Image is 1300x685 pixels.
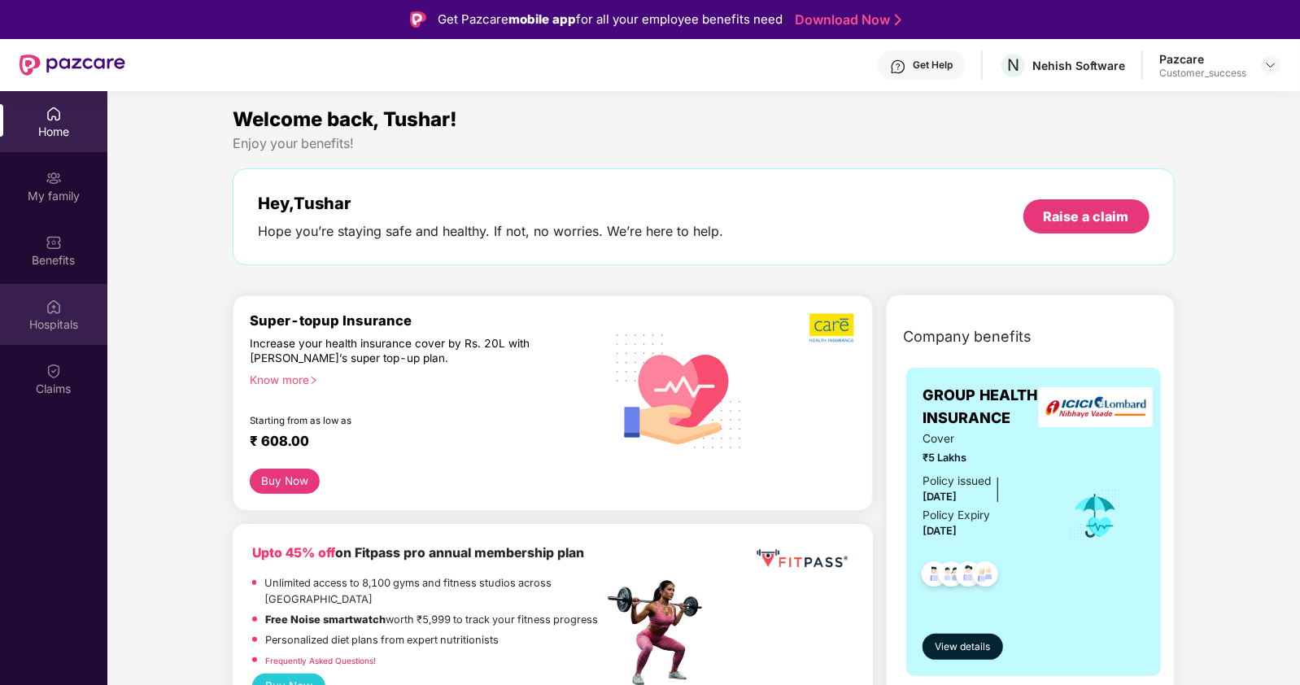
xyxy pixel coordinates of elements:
span: Cover [923,430,1047,448]
img: svg+xml;base64,PHN2ZyBpZD0iQ2xhaW0iIHhtbG5zPSJodHRwOi8vd3d3LnczLm9yZy8yMDAwL3N2ZyIgd2lkdGg9IjIwIi... [46,363,62,379]
div: Hey, Tushar [258,194,723,213]
img: svg+xml;base64,PHN2ZyBpZD0iQmVuZWZpdHMiIHhtbG5zPSJodHRwOi8vd3d3LnczLm9yZy8yMDAwL3N2ZyIgd2lkdGg9Ij... [46,234,62,251]
img: Stroke [895,11,901,28]
div: Get Pazcare for all your employee benefits need [438,10,783,29]
p: Personalized diet plans from expert nutritionists [265,632,499,648]
img: svg+xml;base64,PHN2ZyB4bWxucz0iaHR0cDovL3d3dy53My5vcmcvMjAwMC9zdmciIHdpZHRoPSI0OC45NDMiIGhlaWdodD... [914,556,954,596]
p: Unlimited access to 8,100 gyms and fitness studios across [GEOGRAPHIC_DATA] [264,575,603,608]
span: ₹5 Lakhs [923,450,1047,466]
img: New Pazcare Logo [20,55,125,76]
span: View details [936,639,991,655]
span: GROUP HEALTH INSURANCE [923,384,1047,430]
span: right [309,376,318,385]
img: icon [1069,489,1122,543]
span: [DATE] [923,525,957,537]
img: svg+xml;base64,PHN2ZyB4bWxucz0iaHR0cDovL3d3dy53My5vcmcvMjAwMC9zdmciIHdpZHRoPSI0OC45MTUiIGhlaWdodD... [931,556,971,596]
div: Starting from as low as [250,415,534,426]
img: svg+xml;base64,PHN2ZyBpZD0iRHJvcGRvd24tMzJ4MzIiIHhtbG5zPSJodHRwOi8vd3d3LnczLm9yZy8yMDAwL3N2ZyIgd2... [1264,59,1277,72]
img: svg+xml;base64,PHN2ZyBpZD0iSG9tZSIgeG1sbnM9Imh0dHA6Ly93d3cudzMub3JnLzIwMDAvc3ZnIiB3aWR0aD0iMjAiIG... [46,106,62,122]
div: Raise a claim [1044,207,1129,225]
button: Buy Now [250,469,319,494]
span: Welcome back, Tushar! [233,107,457,131]
img: b5dec4f62d2307b9de63beb79f102df3.png [809,312,856,343]
img: svg+xml;base64,PHN2ZyB3aWR0aD0iMjAiIGhlaWdodD0iMjAiIHZpZXdCb3g9IjAgMCAyMCAyMCIgZmlsbD0ibm9uZSIgeG... [46,170,62,186]
img: svg+xml;base64,PHN2ZyB4bWxucz0iaHR0cDovL3d3dy53My5vcmcvMjAwMC9zdmciIHdpZHRoPSI0OC45NDMiIGhlaWdodD... [949,556,988,596]
strong: mobile app [508,11,576,27]
img: svg+xml;base64,PHN2ZyBpZD0iSGVscC0zMngzMiIgeG1sbnM9Imh0dHA6Ly93d3cudzMub3JnLzIwMDAvc3ZnIiB3aWR0aD... [890,59,906,75]
img: insurerLogo [1039,387,1153,427]
span: N [1007,55,1019,75]
img: svg+xml;base64,PHN2ZyB4bWxucz0iaHR0cDovL3d3dy53My5vcmcvMjAwMC9zdmciIHhtbG5zOnhsaW5rPSJodHRwOi8vd3... [604,313,755,467]
div: Policy Expiry [923,507,990,525]
div: Customer_success [1159,67,1246,80]
img: svg+xml;base64,PHN2ZyBpZD0iSG9zcGl0YWxzIiB4bWxucz0iaHR0cDovL3d3dy53My5vcmcvMjAwMC9zdmciIHdpZHRoPS... [46,299,62,315]
div: Hope you’re staying safe and healthy. If not, no worries. We’re here to help. [258,223,723,240]
a: Frequently Asked Questions! [265,656,376,665]
img: svg+xml;base64,PHN2ZyB4bWxucz0iaHR0cDovL3d3dy53My5vcmcvMjAwMC9zdmciIHdpZHRoPSI0OC45NDMiIGhlaWdodD... [966,556,1006,596]
div: Nehish Software [1032,58,1125,73]
span: Company benefits [903,325,1032,348]
span: [DATE] [923,491,957,503]
p: worth ₹5,999 to track your fitness progress [265,612,598,628]
div: ₹ 608.00 [250,433,587,452]
img: fppp.png [753,543,851,574]
a: Download Now [795,11,896,28]
div: Super-topup Insurance [250,312,603,329]
div: Enjoy your benefits! [233,135,1174,152]
b: Upto 45% off [252,545,335,561]
div: Increase your health insurance cover by Rs. 20L with [PERSON_NAME]’s super top-up plan. [250,336,533,365]
div: Know more [250,373,593,384]
div: Policy issued [923,473,991,491]
b: on Fitpass pro annual membership plan [252,545,584,561]
div: Get Help [913,59,953,72]
div: Pazcare [1159,51,1246,67]
strong: Free Noise smartwatch [265,613,386,626]
button: View details [923,634,1003,660]
img: Logo [410,11,426,28]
